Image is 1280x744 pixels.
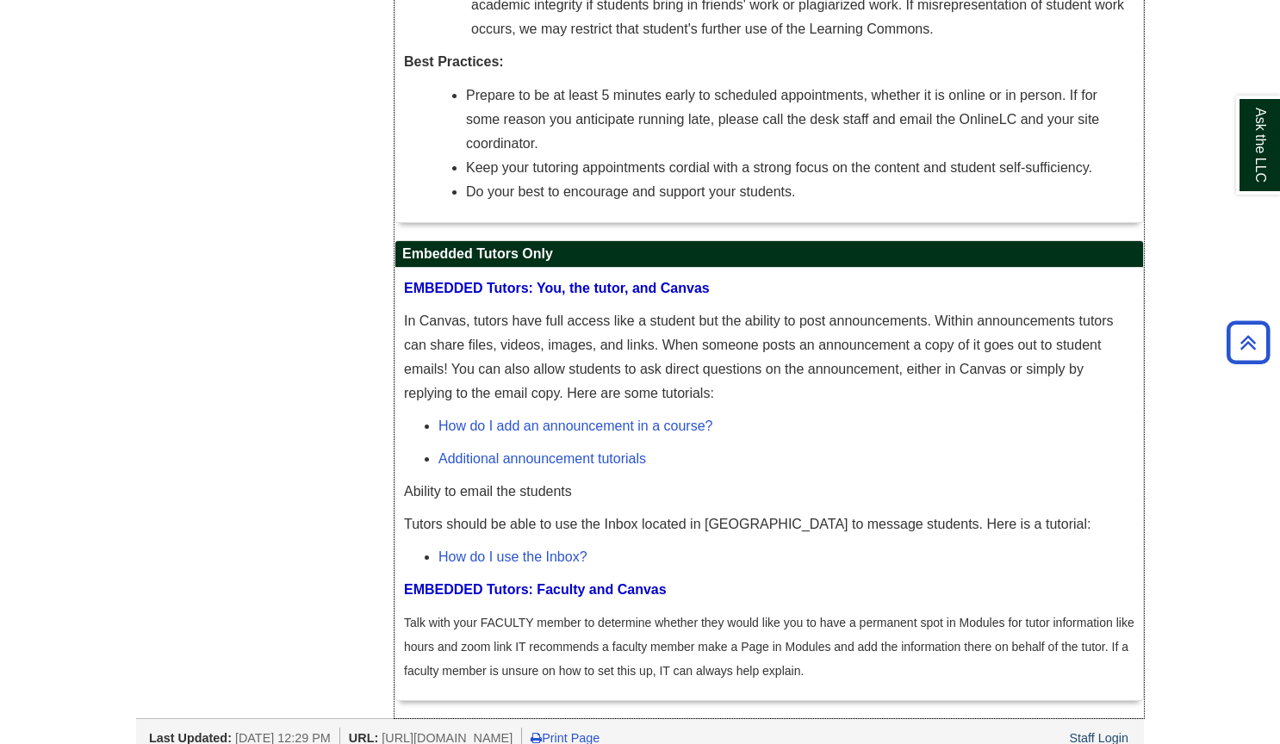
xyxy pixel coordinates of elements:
p: Ability to email the students [404,480,1134,504]
h2: Embedded Tutors Only [395,241,1143,268]
span: Do your best to encourage and support your students. [466,184,795,199]
a: How do I use the Inbox? [438,549,587,564]
strong: EMBEDDED Tutors: Faculty and Canvas [404,582,667,597]
a: Back to Top [1221,331,1276,354]
p: In Canvas, tutors have full access like a student but the ability to post announcements. Within a... [404,309,1134,406]
a: How do I add an announcement in a course? [438,418,712,433]
p: Tutors should be able to use the Inbox located in [GEOGRAPHIC_DATA] to message students. Here is ... [404,512,1134,536]
span: Prepare to be at least 5 minutes early to scheduled appointments, whether it is online or in pers... [466,88,1099,151]
span: Best Practices: [404,54,504,69]
span: Keep your tutoring appointments cordial with a strong focus on the content and student self-suffi... [466,160,1092,175]
i: Print Page [531,732,542,744]
span: Talk with your FACULTY member to determine whether they would like you to have a permanent spot i... [404,616,1134,678]
strong: EMBEDDED Tutors: You, the tutor, and Canvas [404,281,710,295]
a: Additional announcement tutorials [438,451,646,466]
